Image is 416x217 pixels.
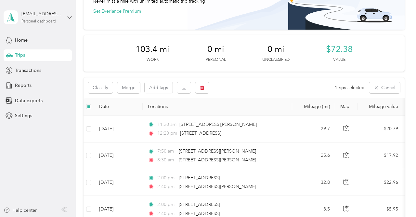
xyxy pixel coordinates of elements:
[15,97,43,104] span: Data exports
[358,98,403,116] th: Mileage value
[179,157,256,163] span: [STREET_ADDRESS][PERSON_NAME]
[4,207,37,214] button: Help center
[207,44,224,55] span: 0 mi
[262,57,290,63] p: Unclassified
[179,175,220,181] span: [STREET_ADDRESS]
[157,121,176,128] span: 11:20 am
[358,116,403,142] td: $20.79
[157,148,176,155] span: 7:50 am
[179,211,220,216] span: [STREET_ADDRESS]
[15,67,41,74] span: Transactions
[180,130,221,136] span: [STREET_ADDRESS]
[179,122,257,127] span: [STREET_ADDRESS][PERSON_NAME]
[358,142,403,169] td: $17.92
[206,57,226,63] p: Personal
[157,130,177,137] span: 12:20 pm
[369,82,400,93] button: Cancel
[333,57,345,63] p: Value
[145,82,173,93] button: Add tags
[94,98,143,116] th: Date
[292,116,335,142] td: 29.7
[292,98,335,116] th: Mileage (mi)
[157,183,176,190] span: 2:40 pm
[21,10,62,17] div: [EMAIL_ADDRESS][DOMAIN_NAME]
[94,142,143,169] td: [DATE]
[143,98,292,116] th: Locations
[267,44,284,55] span: 0 mi
[335,98,358,116] th: Map
[15,37,28,44] span: Home
[335,84,365,91] span: 1 trips selected
[136,44,169,55] span: 103.4 mi
[179,184,256,189] span: [STREET_ADDRESS][PERSON_NAME]
[15,112,32,119] span: Settings
[292,142,335,169] td: 25.6
[147,57,159,63] p: Work
[94,116,143,142] td: [DATE]
[326,44,353,55] span: $72.38
[117,82,140,93] button: Merge
[358,169,403,196] td: $22.96
[15,52,25,59] span: Trips
[380,181,416,217] iframe: Everlance-gr Chat Button Frame
[157,174,176,182] span: 2:00 pm
[88,82,113,93] button: Classify
[157,201,176,208] span: 2:00 pm
[15,82,32,89] span: Reports
[292,169,335,196] td: 32.8
[179,202,220,207] span: [STREET_ADDRESS]
[179,148,256,154] span: [STREET_ADDRESS][PERSON_NAME]
[94,169,143,196] td: [DATE]
[21,20,56,23] div: Personal dashboard
[157,156,176,164] span: 8:30 am
[93,8,141,15] button: Get Everlance Premium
